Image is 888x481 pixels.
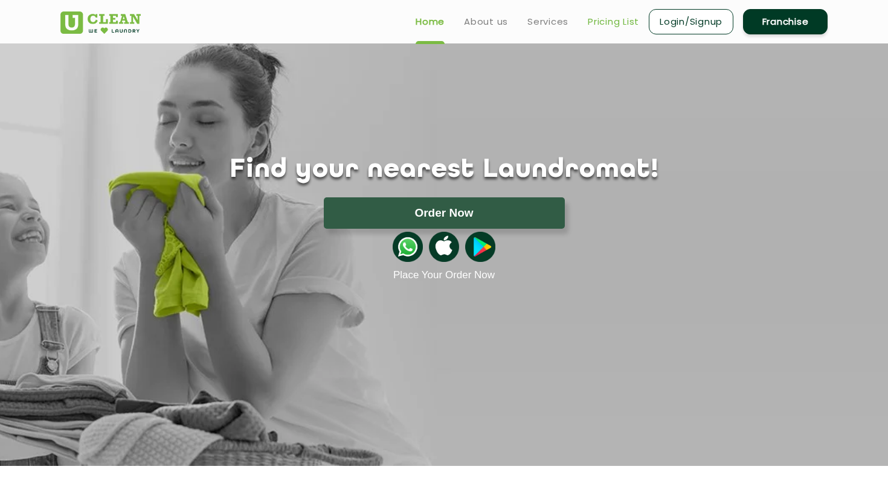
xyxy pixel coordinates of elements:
a: Place Your Order Now [393,269,495,281]
a: Login/Signup [649,9,733,34]
a: Services [527,14,568,29]
a: About us [464,14,508,29]
a: Home [416,14,445,29]
img: apple-icon.png [429,232,459,262]
img: UClean Laundry and Dry Cleaning [60,11,141,34]
img: whatsappicon.png [393,232,423,262]
h1: Find your nearest Laundromat! [51,155,837,185]
img: playstoreicon.png [465,232,495,262]
button: Order Now [324,197,565,229]
a: Franchise [743,9,828,34]
a: Pricing List [588,14,639,29]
